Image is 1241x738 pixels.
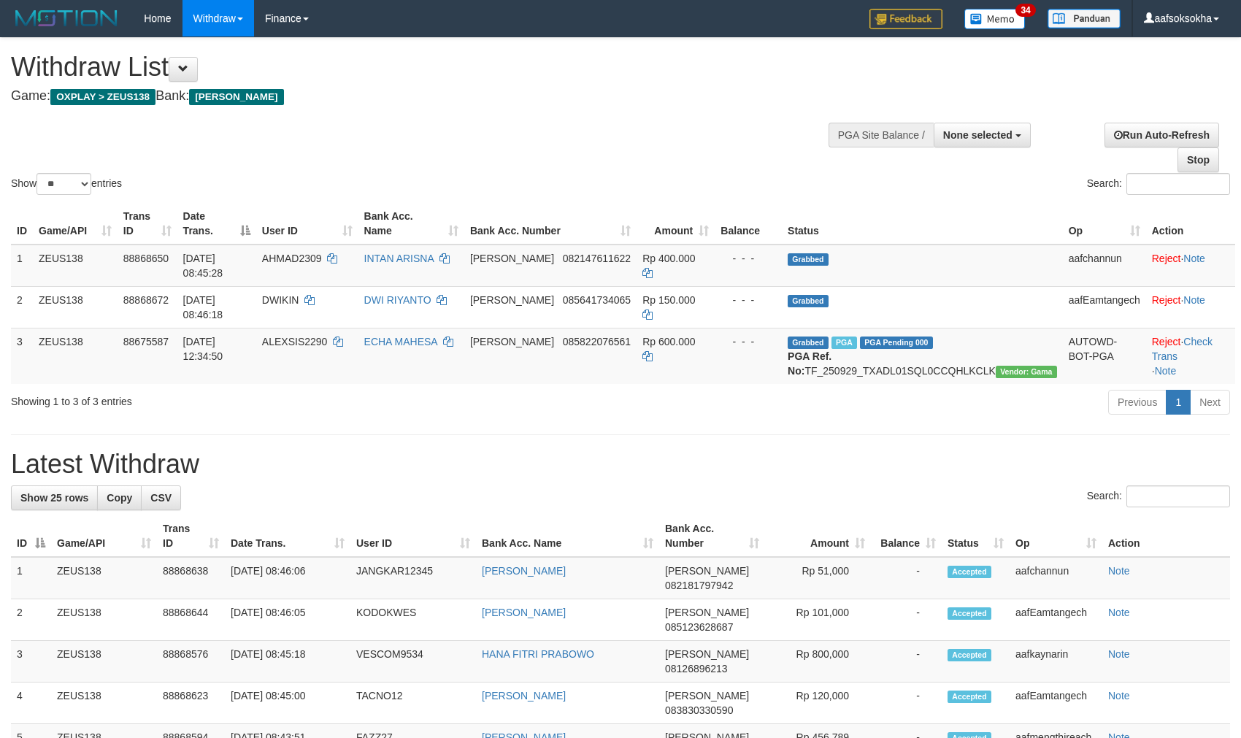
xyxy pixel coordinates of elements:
span: Rp 600.000 [642,336,695,347]
span: [PERSON_NAME] [470,294,554,306]
td: aafEamtangech [1010,599,1102,641]
a: DWI RIYANTO [364,294,431,306]
h4: Game: Bank: [11,89,812,104]
a: Check Trans [1152,336,1213,362]
img: Button%20Memo.svg [964,9,1026,29]
th: User ID: activate to sort column ascending [256,203,358,245]
b: PGA Ref. No: [788,350,831,377]
div: - - - [721,334,776,349]
td: aafEamtangech [1010,683,1102,724]
a: [PERSON_NAME] [482,565,566,577]
label: Show entries [11,173,122,195]
a: Note [1108,690,1130,702]
th: Bank Acc. Name: activate to sort column ascending [476,515,659,557]
span: Copy 085641734065 to clipboard [563,294,631,306]
td: ZEUS138 [33,328,118,384]
span: Accepted [948,607,991,620]
span: None selected [943,129,1013,141]
td: ZEUS138 [33,245,118,287]
th: Date Trans.: activate to sort column descending [177,203,256,245]
span: Grabbed [788,337,829,349]
td: VESCOM9534 [350,641,476,683]
td: Rp 800,000 [765,641,871,683]
td: [DATE] 08:46:05 [225,599,350,641]
td: 3 [11,328,33,384]
td: [DATE] 08:45:18 [225,641,350,683]
span: Marked by aafpengsreynich [831,337,857,349]
td: · · [1146,328,1235,384]
th: Balance: activate to sort column ascending [871,515,942,557]
span: 88675587 [123,336,169,347]
th: Trans ID: activate to sort column ascending [157,515,225,557]
td: AUTOWD-BOT-PGA [1063,328,1146,384]
img: Feedback.jpg [869,9,942,29]
th: Amount: activate to sort column ascending [765,515,871,557]
a: Reject [1152,253,1181,264]
img: panduan.png [1048,9,1121,28]
td: KODOKWES [350,599,476,641]
td: JANGKAR12345 [350,557,476,599]
a: CSV [141,485,181,510]
td: aafkaynarin [1010,641,1102,683]
span: Vendor URL: https://trx31.1velocity.biz [996,366,1057,378]
a: Note [1108,565,1130,577]
h1: Withdraw List [11,53,812,82]
td: 1 [11,245,33,287]
span: [PERSON_NAME] [665,607,749,618]
span: Copy 08126896213 to clipboard [665,663,728,674]
th: Balance [715,203,782,245]
span: [DATE] 08:46:18 [183,294,223,320]
th: ID [11,203,33,245]
span: Copy 083830330590 to clipboard [665,704,733,716]
td: ZEUS138 [51,641,157,683]
div: - - - [721,251,776,266]
th: Action [1102,515,1230,557]
span: Rp 150.000 [642,294,695,306]
td: ZEUS138 [33,286,118,328]
td: Rp 101,000 [765,599,871,641]
td: 3 [11,641,51,683]
td: 4 [11,683,51,724]
span: [DATE] 08:45:28 [183,253,223,279]
span: OXPLAY > ZEUS138 [50,89,155,105]
td: ZEUS138 [51,599,157,641]
td: 88868644 [157,599,225,641]
td: ZEUS138 [51,683,157,724]
td: aafchannun [1010,557,1102,599]
label: Search: [1087,173,1230,195]
span: ALEXSIS2290 [262,336,328,347]
td: Rp 51,000 [765,557,871,599]
span: DWIKIN [262,294,299,306]
a: Run Auto-Refresh [1104,123,1219,147]
span: CSV [150,492,172,504]
td: [DATE] 08:46:06 [225,557,350,599]
a: Note [1108,607,1130,618]
a: Previous [1108,390,1167,415]
td: - [871,683,942,724]
td: 1 [11,557,51,599]
span: Rp 400.000 [642,253,695,264]
th: Date Trans.: activate to sort column ascending [225,515,350,557]
div: - - - [721,293,776,307]
span: Accepted [948,691,991,703]
td: [DATE] 08:45:00 [225,683,350,724]
th: Bank Acc. Number: activate to sort column ascending [659,515,765,557]
span: [PERSON_NAME] [665,690,749,702]
th: Status [782,203,1063,245]
a: Note [1108,648,1130,660]
th: Bank Acc. Name: activate to sort column ascending [358,203,464,245]
span: Accepted [948,566,991,578]
th: ID: activate to sort column descending [11,515,51,557]
a: ECHA MAHESA [364,336,437,347]
button: None selected [934,123,1031,147]
td: 2 [11,286,33,328]
select: Showentries [36,173,91,195]
a: INTAN ARISNA [364,253,434,264]
img: MOTION_logo.png [11,7,122,29]
span: Copy 082181797942 to clipboard [665,580,733,591]
span: Copy [107,492,132,504]
span: Copy 085822076561 to clipboard [563,336,631,347]
th: Game/API: activate to sort column ascending [51,515,157,557]
span: [PERSON_NAME] [470,253,554,264]
a: Copy [97,485,142,510]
